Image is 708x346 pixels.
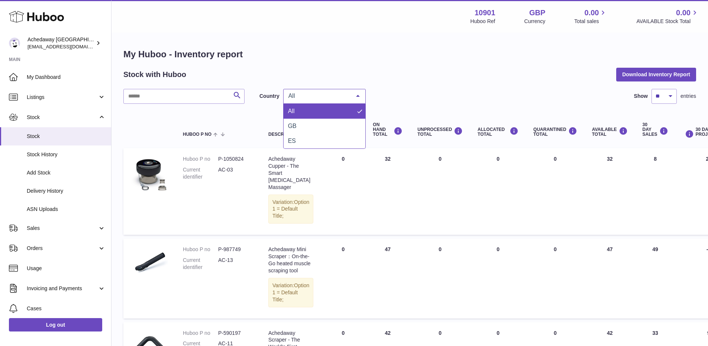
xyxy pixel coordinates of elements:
[643,122,668,137] div: 30 DAY SALES
[123,70,186,80] h2: Stock with Huboo
[27,245,98,252] span: Orders
[417,127,463,137] div: UNPROCESSED Total
[268,246,313,274] div: Achedaway Mini Scraper：On-the-Go heated muscle scraping tool
[27,206,106,213] span: ASN Uploads
[28,44,109,49] span: [EMAIL_ADDRESS][DOMAIN_NAME]
[9,38,20,49] img: admin@newpb.co.uk
[272,282,309,302] span: Option 1 = Default Title;
[470,148,526,235] td: 0
[131,156,168,193] img: product image
[410,238,470,318] td: 0
[268,156,313,190] div: Achedaway Cupper - The Smart [MEDICAL_DATA] Massager
[218,257,253,271] dd: AC-13
[529,8,545,18] strong: GBP
[287,92,350,100] span: All
[123,48,696,60] h1: My Huboo - Inventory report
[471,18,495,25] div: Huboo Ref
[635,238,676,318] td: 49
[27,265,106,272] span: Usage
[554,330,557,336] span: 0
[635,148,676,235] td: 8
[574,8,607,25] a: 0.00 Total sales
[321,148,365,235] td: 0
[27,188,106,195] span: Delivery History
[183,166,218,180] dt: Current identifier
[27,285,98,292] span: Invoicing and Payments
[574,18,607,25] span: Total sales
[183,330,218,337] dt: Huboo P no
[470,238,526,318] td: 0
[27,169,106,176] span: Add Stock
[636,8,699,25] a: 0.00 AVAILABLE Stock Total
[554,246,557,252] span: 0
[478,127,518,137] div: ALLOCATED Total
[592,127,628,137] div: AVAILABLE Total
[321,238,365,318] td: 0
[676,8,691,18] span: 0.00
[636,18,699,25] span: AVAILABLE Stock Total
[475,8,495,18] strong: 10901
[131,246,168,283] img: product image
[288,123,297,129] span: GB
[554,156,557,162] span: 0
[365,148,410,235] td: 32
[183,132,211,137] span: Huboo P no
[183,257,218,271] dt: Current identifier
[365,238,410,318] td: 47
[27,305,106,312] span: Cases
[268,132,299,137] span: Description
[288,138,296,144] span: ES
[27,94,98,101] span: Listings
[288,108,295,114] span: All
[183,156,218,163] dt: Huboo P no
[410,148,470,235] td: 0
[272,199,309,219] span: Option 1 = Default Title;
[533,127,577,137] div: QUARANTINED Total
[28,36,94,50] div: Achedaway [GEOGRAPHIC_DATA]
[585,238,635,318] td: 47
[27,74,106,81] span: My Dashboard
[616,68,696,81] button: Download Inventory Report
[585,8,599,18] span: 0.00
[524,18,546,25] div: Currency
[218,156,253,163] dd: P-1050824
[268,195,313,224] div: Variation:
[373,122,403,137] div: ON HAND Total
[27,133,106,140] span: Stock
[634,93,648,100] label: Show
[585,148,635,235] td: 32
[27,114,98,121] span: Stock
[27,225,98,232] span: Sales
[218,246,253,253] dd: P-987749
[680,93,696,100] span: entries
[218,166,253,180] dd: AC-03
[9,318,102,331] a: Log out
[259,93,279,100] label: Country
[183,246,218,253] dt: Huboo P no
[27,151,106,158] span: Stock History
[268,278,313,307] div: Variation:
[218,330,253,337] dd: P-590197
